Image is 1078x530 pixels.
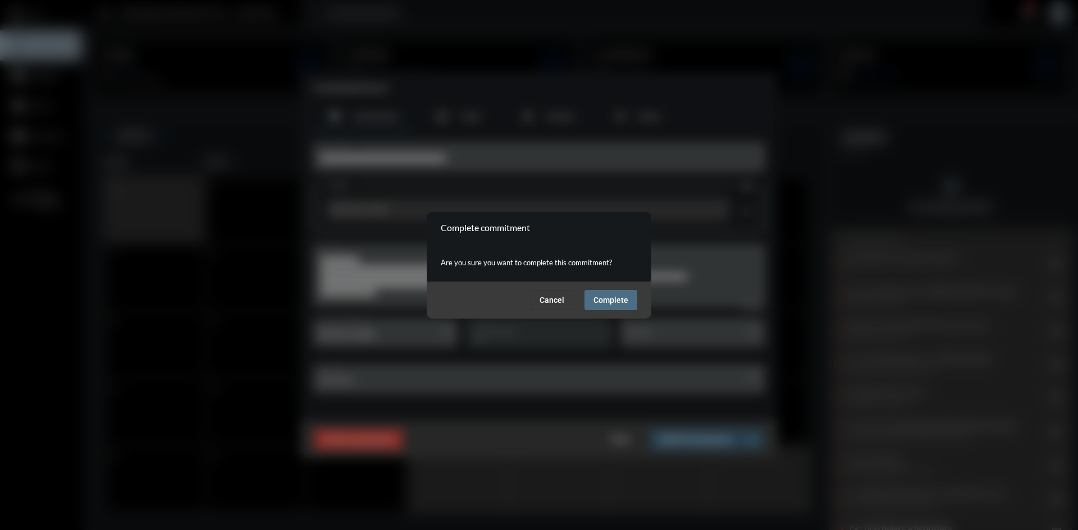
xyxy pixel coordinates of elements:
h2: Complete commitment [441,222,530,233]
span: Cancel [540,296,564,305]
button: Cancel [531,290,573,310]
span: Complete [593,296,628,305]
p: Are you sure you want to complete this commitment? [441,255,637,270]
button: Complete [584,290,637,310]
